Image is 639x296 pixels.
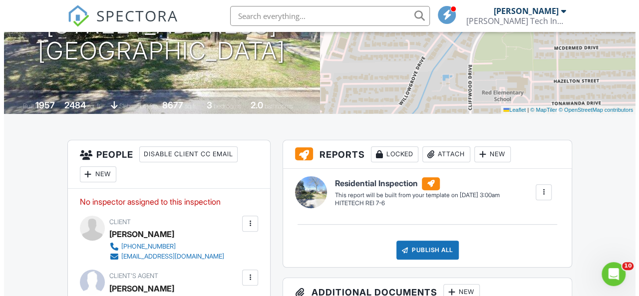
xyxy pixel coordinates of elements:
div: Publish All [392,241,455,260]
span: Client's Agent [105,272,154,280]
span: Client [105,218,127,226]
span: bathrooms [261,102,289,110]
div: Hite Tech Inspections [462,16,562,26]
div: HITETECH REI 7-6 [331,199,496,208]
input: Search everything... [226,6,426,26]
div: Locked [367,146,414,162]
a: © OpenStreetMap contributors [555,107,629,113]
div: [PHONE_NUMBER] [117,243,172,251]
a: © MapTiler [526,107,553,113]
span: slab [115,102,126,110]
div: [PERSON_NAME] [490,6,555,16]
div: 2484 [60,100,82,110]
div: Disable Client CC Email [135,146,234,162]
div: 3 [203,100,208,110]
iframe: Intercom live chat [598,262,622,286]
h1: [STREET_ADDRESS] [GEOGRAPHIC_DATA] [34,12,282,65]
h6: Residential Inspection [331,177,496,190]
a: Leaflet [499,107,522,113]
span: Built [19,102,30,110]
div: [PERSON_NAME] [105,227,170,242]
div: New [76,166,112,182]
a: [PERSON_NAME] [105,281,170,296]
div: This report will be built from your template on [DATE] 3:00am [331,191,496,199]
span: bedrooms [210,102,237,110]
span: Lot Size [136,102,157,110]
div: 1957 [31,100,51,110]
div: 8677 [158,100,179,110]
img: The Best Home Inspection Software - Spectora [63,5,85,27]
div: [EMAIL_ADDRESS][DOMAIN_NAME] [117,253,220,261]
span: 10 [618,262,630,270]
a: [EMAIL_ADDRESS][DOMAIN_NAME] [105,252,220,262]
span: sq. ft. [83,102,97,110]
a: [PHONE_NUMBER] [105,242,220,252]
span: sq.ft. [181,102,193,110]
h3: Reports [279,140,568,169]
div: 2.0 [247,100,259,110]
div: New [470,146,507,162]
h3: People [64,140,267,189]
span: SPECTORA [92,5,174,26]
a: SPECTORA [63,13,174,34]
div: Attach [418,146,466,162]
p: No inspector assigned to this inspection [76,196,255,207]
span: | [523,107,525,113]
